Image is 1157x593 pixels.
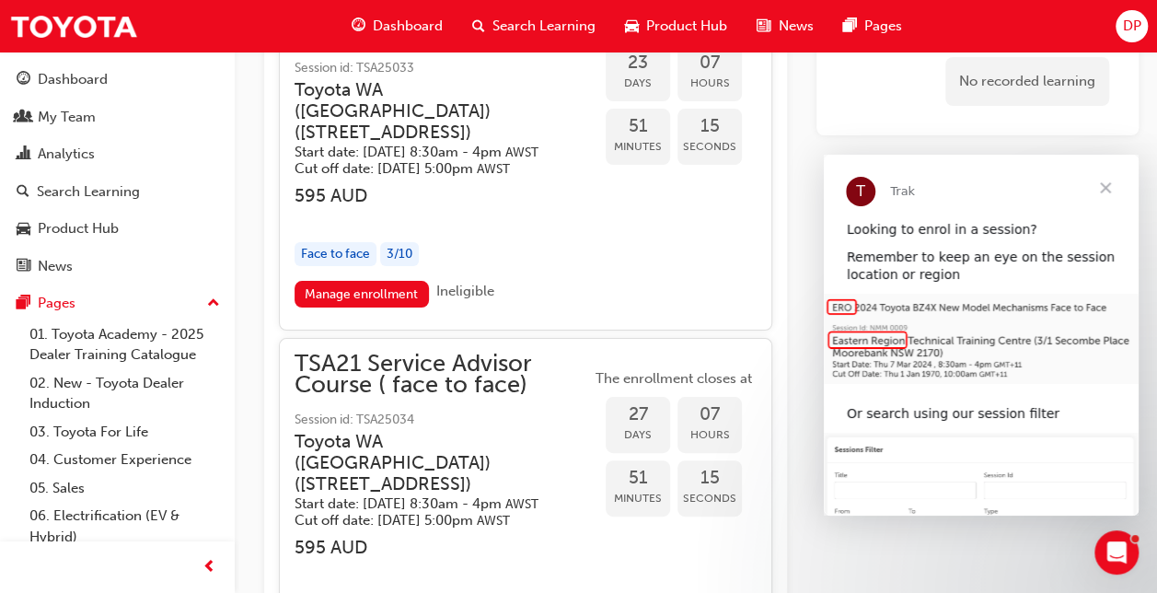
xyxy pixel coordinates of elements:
span: Seconds [677,488,742,509]
span: Days [606,424,670,446]
h3: 595 AUD [295,185,591,206]
img: Trak [9,6,138,47]
iframe: Intercom live chat [1094,530,1139,575]
a: 05. Sales [22,474,227,503]
span: 07 [677,404,742,425]
span: car-icon [625,15,639,38]
span: guage-icon [17,72,30,88]
h5: Cut off date: [DATE] 5:00pm [295,512,561,529]
div: Search Learning [37,181,140,203]
h3: 595 AUD [295,537,591,558]
button: DP [1116,10,1148,42]
span: TSA21 Service Advisor Course ( face to face) [295,354,591,395]
span: Days [606,73,670,94]
a: search-iconSearch Learning [457,7,610,45]
span: Dashboard [373,16,443,37]
span: The enrollment closes at [591,368,757,390]
span: 27 [606,404,670,425]
iframe: Intercom live chat message [824,155,1139,516]
span: Australian Western Standard Time AWST [477,513,510,529]
span: pages-icon [842,15,856,38]
span: 23 [606,52,670,74]
span: DP [1122,16,1140,37]
div: 3 / 10 [380,242,419,267]
a: My Team [7,100,227,134]
span: news-icon [757,15,770,38]
span: Product Hub [646,16,727,37]
a: 02. New - Toyota Dealer Induction [22,369,227,418]
span: chart-icon [17,146,30,163]
span: search-icon [472,15,485,38]
a: 06. Electrification (EV & Hybrid) [22,502,227,551]
a: 01. Toyota Academy - 2025 Dealer Training Catalogue [22,320,227,369]
h5: Start date: [DATE] 8:30am - 4pm [295,495,561,513]
a: news-iconNews [742,7,827,45]
span: Hours [677,73,742,94]
span: search-icon [17,184,29,201]
a: Analytics [7,137,227,171]
button: TSA21 Service Advisor Course ( face to face)Session id: TSA25033Toyota WA ([GEOGRAPHIC_DATA])([ST... [295,2,757,315]
span: Search Learning [492,16,596,37]
div: News [38,256,73,277]
span: 15 [677,116,742,137]
span: 07 [677,52,742,74]
span: up-icon [207,292,220,316]
a: 03. Toyota For Life [22,418,227,447]
span: Ineligible [436,283,494,299]
div: Pages [38,293,75,314]
div: Dashboard [38,69,108,90]
span: car-icon [17,221,30,238]
span: 51 [606,116,670,137]
span: 15 [677,468,742,489]
span: Minutes [606,136,670,157]
span: Australian Western Standard Time AWST [505,145,538,160]
span: guage-icon [352,15,365,38]
div: My Team [38,107,96,128]
h3: Toyota WA ([GEOGRAPHIC_DATA]) ( [STREET_ADDRESS] ) [295,79,561,144]
span: Seconds [677,136,742,157]
a: car-iconProduct Hub [610,7,742,45]
span: Session id: TSA25034 [295,410,591,431]
div: Face to face [295,242,376,267]
span: Australian Western Standard Time AWST [505,496,538,512]
h5: Cut off date: [DATE] 5:00pm [295,160,561,178]
span: Hours [677,424,742,446]
span: Australian Western Standard Time AWST [477,161,510,177]
h3: Toyota WA ([GEOGRAPHIC_DATA]) ( [STREET_ADDRESS] ) [295,431,561,495]
button: DashboardMy TeamAnalyticsSearch LearningProduct HubNews [7,59,227,286]
a: Manage enrollment [295,281,429,308]
a: guage-iconDashboard [337,7,457,45]
span: pages-icon [17,296,30,312]
span: Session id: TSA25033 [295,58,591,79]
span: prev-icon [202,556,216,579]
a: Dashboard [7,63,227,97]
span: news-icon [17,259,30,275]
div: Analytics [38,144,95,165]
a: Search Learning [7,175,227,209]
h5: Start date: [DATE] 8:30am - 4pm [295,144,561,161]
a: News [7,250,227,284]
a: Product Hub [7,212,227,246]
span: Minutes [606,488,670,509]
span: 51 [606,468,670,489]
div: Product Hub [38,218,119,239]
span: people-icon [17,110,30,126]
span: News [778,16,813,37]
button: Pages [7,286,227,320]
span: Pages [863,16,901,37]
a: pages-iconPages [827,7,916,45]
div: No recorded learning [945,57,1109,106]
a: 04. Customer Experience [22,446,227,474]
